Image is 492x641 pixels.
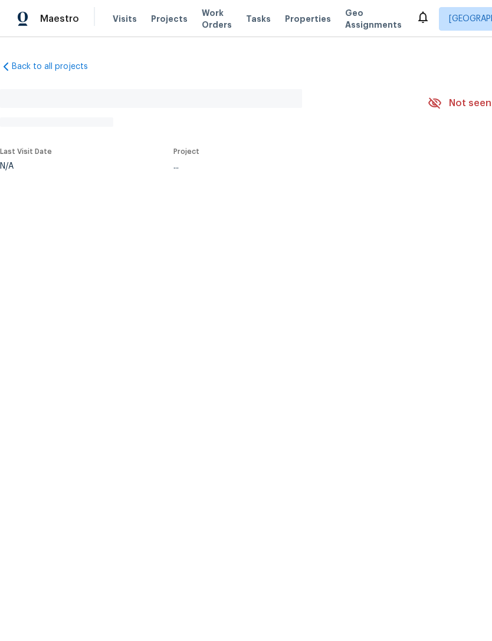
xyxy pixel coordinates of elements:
[40,13,79,25] span: Maestro
[246,15,271,23] span: Tasks
[173,162,400,170] div: ...
[173,148,199,155] span: Project
[151,13,188,25] span: Projects
[202,7,232,31] span: Work Orders
[285,13,331,25] span: Properties
[113,13,137,25] span: Visits
[345,7,402,31] span: Geo Assignments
